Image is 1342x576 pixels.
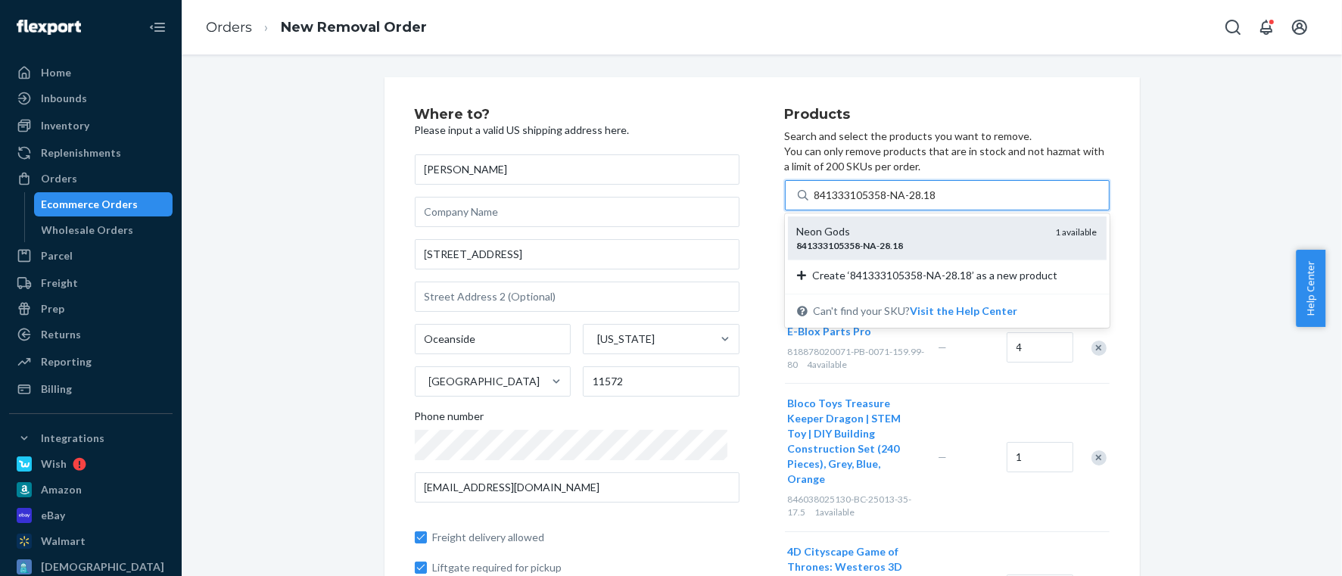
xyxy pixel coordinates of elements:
span: 1 available [815,506,855,518]
input: First & Last Name [415,154,740,185]
a: Home [9,61,173,85]
span: 4 available [808,359,848,370]
a: Amazon [9,478,173,502]
button: Help Center [1296,250,1325,327]
div: Replenishments [41,145,121,160]
em: 18 [893,240,904,251]
input: [US_STATE] [596,332,597,347]
div: Home [41,65,71,80]
input: Quantity [1007,332,1073,363]
a: Ecommerce Orders [34,192,173,216]
input: Company Name [415,197,740,227]
button: Bloco Toys Treasure Keeper Dragon | STEM Toy | DIY Building Construction Set (240 Pieces), Grey, ... [788,396,920,487]
p: Search and select the products you want to remove. You can only remove products that are in stock... [785,129,1110,174]
button: Open Search Box [1218,12,1248,42]
input: Email (Required) [415,472,740,503]
div: Wholesale Orders [42,223,134,238]
div: Inventory [41,118,89,133]
button: Open notifications [1251,12,1281,42]
a: eBay [9,503,173,528]
span: Can't find your SKU? [814,304,1018,319]
span: Liftgate required for pickup [433,560,740,575]
div: Ecommerce Orders [42,197,139,212]
button: Integrations [9,426,173,450]
a: New Removal Order [281,19,427,36]
img: Flexport logo [17,20,81,35]
div: Billing [41,381,72,397]
div: Integrations [41,431,104,446]
div: [US_STATE] [597,332,655,347]
a: Prep [9,297,173,321]
span: Freight delivery allowed [433,530,740,545]
span: 846038025130-BC-25013-35-17.5 [788,493,912,518]
a: Inventory [9,114,173,138]
div: Amazon [41,482,82,497]
ol: breadcrumbs [194,5,439,50]
input: City [415,324,571,354]
div: Wish [41,456,67,472]
p: Please input a valid US shipping address here. [415,123,740,138]
div: - - . [797,239,1044,252]
div: Orders [41,171,77,186]
a: Billing [9,377,173,401]
span: Bloco Toys Treasure Keeper Dragon | STEM Toy | DIY Building Construction Set (240 Pieces), Grey, ... [788,397,901,485]
div: [GEOGRAPHIC_DATA] [429,374,540,389]
button: Open account menu [1284,12,1315,42]
em: NA [864,240,877,251]
a: Freight [9,271,173,295]
a: Reporting [9,350,173,374]
em: 841333105358 [797,240,861,251]
span: Create ‘841333105358-NA-28.18’ as a new product [812,268,1057,283]
div: Remove Item [1091,341,1107,356]
input: Liftgate required for pickup [415,562,427,574]
div: Freight [41,276,78,291]
span: — [939,341,948,353]
a: Orders [206,19,252,36]
input: Neon Gods841333105358-NA-28.181 availableCreate ‘841333105358-NA-28.18’ as a new productCan't fin... [814,188,939,203]
button: Neon Gods841333105358-NA-28.181 availableCreate ‘841333105358-NA-28.18’ as a new productCan't fin... [911,304,1018,319]
input: Quantity [1007,442,1073,472]
input: Street Address [415,239,740,269]
h2: Where to? [415,107,740,123]
div: Neon Gods [797,224,1044,239]
div: eBay [41,508,65,523]
span: Phone number [415,409,484,430]
div: Walmart [41,534,86,549]
input: [GEOGRAPHIC_DATA] [428,374,429,389]
div: Parcel [41,248,73,263]
button: E-Blox Parts Pro [788,324,872,339]
div: [DEMOGRAPHIC_DATA] [41,559,164,574]
span: 818878020071-PB-0071-159.99-80 [788,346,925,370]
a: Wish [9,452,173,476]
span: 1 available [1056,226,1098,238]
a: Returns [9,322,173,347]
a: Replenishments [9,141,173,165]
h2: Products [785,107,1110,123]
a: Walmart [9,529,173,553]
div: Reporting [41,354,92,369]
div: Returns [41,327,81,342]
div: Remove Item [1091,450,1107,465]
a: Parcel [9,244,173,268]
input: ZIP Code [583,366,740,397]
input: Freight delivery allowed [415,531,427,543]
a: Inbounds [9,86,173,111]
span: E-Blox Parts Pro [788,325,872,338]
input: Street Address 2 (Optional) [415,282,740,312]
em: 28 [880,240,891,251]
a: Orders [9,167,173,191]
button: Close Navigation [142,12,173,42]
span: — [939,450,948,463]
div: Inbounds [41,91,87,106]
a: Wholesale Orders [34,218,173,242]
div: Prep [41,301,64,316]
